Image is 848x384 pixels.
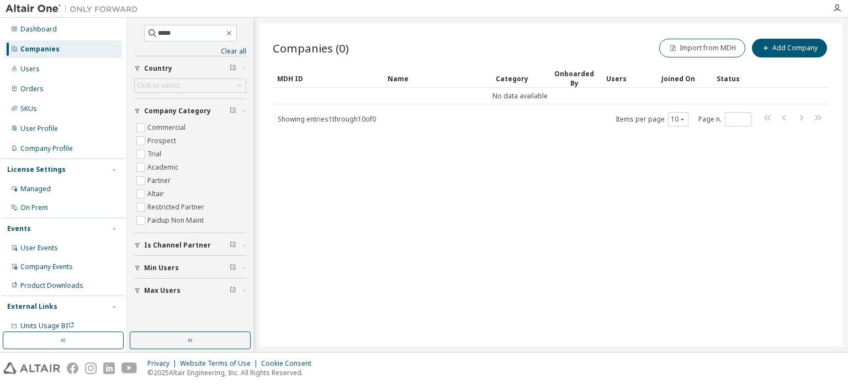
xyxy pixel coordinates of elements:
span: Company Category [144,107,211,115]
label: Prospect [147,134,178,148]
div: User Events [20,244,58,253]
span: Clear filter [230,107,236,115]
span: Showing entries 1 through 10 of 0 [278,114,376,124]
span: Units Usage BI [20,321,75,330]
div: Name [388,70,487,87]
label: Commercial [147,121,188,134]
label: Paidup Non Maint [147,214,206,227]
img: facebook.svg [67,362,78,374]
div: Users [20,65,40,73]
div: Users [606,70,653,87]
div: User Profile [20,124,58,133]
span: Min Users [144,264,179,272]
label: Altair [147,187,166,201]
div: Company Events [20,262,73,271]
button: Add Company [752,39,827,57]
img: instagram.svg [85,362,97,374]
div: Orders [20,85,44,93]
span: Clear filter [230,264,236,272]
div: Events [7,224,31,233]
div: SKUs [20,104,37,113]
span: Country [144,64,172,73]
img: linkedin.svg [103,362,115,374]
div: Status [717,70,763,87]
div: Dashboard [20,25,57,34]
button: 10 [671,115,686,124]
img: youtube.svg [121,362,137,374]
div: License Settings [7,165,66,174]
label: Academic [147,161,181,174]
div: Category [496,70,542,87]
a: Clear all [134,47,246,56]
td: No data available [273,88,767,104]
div: External Links [7,302,57,311]
span: Max Users [144,286,181,295]
div: On Prem [20,203,48,212]
button: Company Category [134,99,246,123]
span: Clear filter [230,241,236,250]
button: Max Users [134,278,246,303]
div: MDH ID [277,70,379,87]
span: Is Channel Partner [144,241,211,250]
div: Onboarded By [551,69,597,88]
label: Partner [147,174,173,187]
div: Cookie Consent [261,359,318,368]
button: Is Channel Partner [134,233,246,257]
img: altair_logo.svg [3,362,60,374]
button: Import from MDH [659,39,745,57]
div: Company Profile [20,144,73,153]
label: Restricted Partner [147,201,206,214]
span: Items per page [616,112,688,127]
div: Joined On [661,70,708,87]
span: Companies (0) [273,40,349,56]
div: Click to select [135,79,246,92]
img: Altair One [6,3,144,14]
div: Product Downloads [20,281,83,290]
label: Trial [147,148,163,161]
span: Clear filter [230,286,236,295]
button: Country [134,56,246,81]
div: Managed [20,185,51,193]
p: © 2025 Altair Engineering, Inc. All Rights Reserved. [147,368,318,377]
span: Page n. [698,112,751,127]
button: Min Users [134,256,246,280]
span: Clear filter [230,64,236,73]
div: Website Terms of Use [180,359,261,368]
div: Privacy [147,359,180,368]
div: Companies [20,45,60,54]
div: Click to select [137,81,180,90]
